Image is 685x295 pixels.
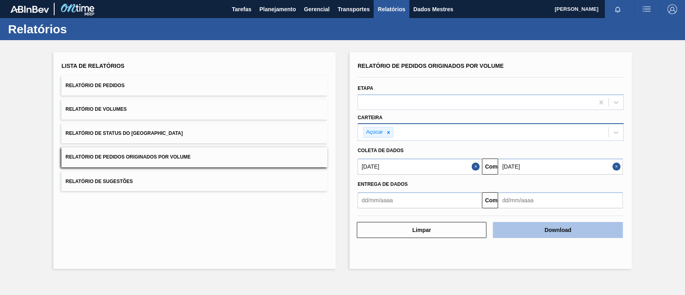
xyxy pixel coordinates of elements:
button: Relatório de Status do [GEOGRAPHIC_DATA] [61,124,327,143]
font: Comeu [485,163,504,170]
font: Gerencial [304,6,329,12]
font: Relatório de Sugestões [65,178,133,184]
font: Lista de Relatórios [61,63,124,69]
font: Coleta de dados [358,148,404,153]
button: Relatório de Volumes [61,100,327,119]
font: Comeu [485,197,504,203]
button: Limpar [357,222,486,238]
font: [PERSON_NAME] [555,6,598,12]
font: Transportes [337,6,370,12]
font: Relatório de Pedidos [65,83,124,88]
button: Comeu [482,192,498,208]
input: dd/mm/aaaa [498,159,622,175]
button: Relatório de Sugestões [61,171,327,191]
font: Limpar [412,227,431,233]
font: Carteira [358,115,382,120]
button: Relatório de Pedidos [61,76,327,96]
input: dd/mm/aaaa [358,159,482,175]
font: Relatório de Pedidos Originados por Volume [358,63,504,69]
font: Relatório de Pedidos Originados por Volume [65,155,191,160]
font: Tarefas [232,6,252,12]
button: Relatório de Pedidos Originados por Volume [61,147,327,167]
input: dd/mm/aaaa [358,192,482,208]
font: Download [545,227,571,233]
font: Relatórios [378,6,405,12]
button: Fechar [612,159,623,175]
button: Download [493,222,622,238]
img: TNhmsLtSVTkK8tSr43FrP2fwEKptu5GPRR3wAAAABJRU5ErkJggg== [10,6,49,13]
font: Etapa [358,85,373,91]
img: Sair [667,4,677,14]
font: Relatório de Volumes [65,107,126,112]
font: Entrega de dados [358,181,408,187]
button: Fechar [472,159,482,175]
font: Planejamento [259,6,296,12]
img: ações do usuário [642,4,651,14]
input: dd/mm/aaaa [498,192,622,208]
font: Açúcar [366,129,383,135]
font: Relatório de Status do [GEOGRAPHIC_DATA] [65,130,183,136]
button: Notificações [605,4,630,15]
font: Dados Mestres [413,6,453,12]
button: Comeu [482,159,498,175]
font: Relatórios [8,22,67,36]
